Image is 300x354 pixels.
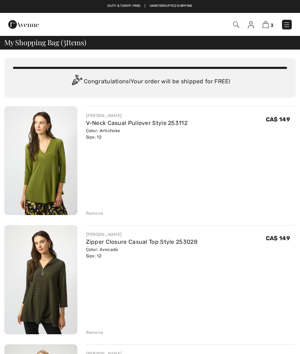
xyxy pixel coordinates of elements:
img: My Info [248,21,254,28]
div: Remove [86,210,104,216]
a: 3 [263,20,273,29]
span: 3 [271,23,273,28]
span: CA$ 149 [266,235,290,242]
img: Search [233,22,239,28]
a: V-Neck Casual Pullover Style 253112 [86,120,188,126]
img: 1ère Avenue [8,17,39,32]
div: Color: Avocado Size: 12 [86,246,197,259]
a: Zipper Closure Casual Top Style 253028 [86,238,197,245]
img: Zipper Closure Casual Top Style 253028 [4,225,77,334]
img: Menu [283,21,290,28]
img: V-Neck Casual Pullover Style 253112 [4,106,77,215]
span: CA$ 149 [266,116,290,123]
div: [PERSON_NAME] [86,231,197,238]
div: Congratulations! Your order will be shipped for FREE! [13,75,287,89]
div: [PERSON_NAME] [86,112,188,119]
div: Color: Artichoke Size: 12 [86,127,188,140]
img: Shopping Bag [263,21,269,28]
a: 1ère Avenue [8,20,39,27]
div: Remove [86,329,104,336]
img: Congratulation2.svg [69,75,84,89]
span: 3 [63,37,66,46]
span: My Shopping Bag ( Items) [4,39,86,46]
